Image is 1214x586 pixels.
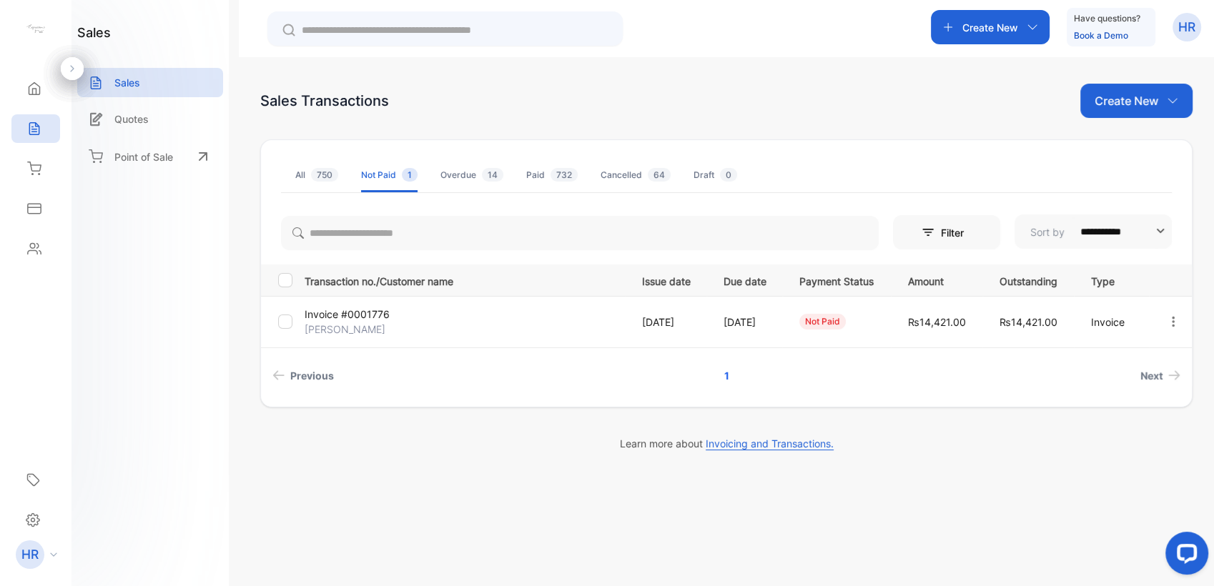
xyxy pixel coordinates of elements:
[77,23,111,42] h1: sales
[707,362,746,389] a: Page 1 is your current page
[1080,84,1193,118] button: Create New
[1015,214,1172,249] button: Sort by
[1140,368,1163,383] span: Next
[260,436,1193,451] p: Learn more about
[361,169,418,182] div: Not Paid
[440,169,503,182] div: Overdue
[799,314,846,329] div: not paid
[402,168,418,182] span: 1
[526,169,578,182] div: Paid
[1074,11,1140,26] p: Have questions?
[1030,224,1065,239] p: Sort by
[114,149,173,164] p: Point of Sale
[720,168,737,182] span: 0
[114,111,149,126] p: Quotes
[1000,271,1062,289] p: Outstanding
[724,271,770,289] p: Due date
[1173,10,1201,44] button: HR
[908,271,970,289] p: Amount
[482,168,503,182] span: 14
[1154,526,1214,586] iframe: LiveChat chat widget
[1074,30,1128,41] a: Book a Demo
[305,307,411,322] p: Invoice #0001776
[25,19,46,40] img: logo
[77,104,223,134] a: Quotes
[267,362,340,389] a: Previous page
[261,362,1192,389] ul: Pagination
[642,271,694,289] p: Issue date
[305,271,624,289] p: Transaction no./Customer name
[77,141,223,172] a: Point of Sale
[962,20,1018,35] p: Create New
[893,215,1000,249] button: Filter
[931,10,1050,44] button: Create New
[1178,18,1195,36] p: HR
[1091,271,1137,289] p: Type
[601,169,671,182] div: Cancelled
[260,90,389,111] div: Sales Transactions
[1135,362,1186,389] a: Next page
[311,168,338,182] span: 750
[724,314,770,329] p: [DATE]
[1000,316,1057,328] span: ₨14,421.00
[694,169,737,182] div: Draft
[290,368,334,383] span: Previous
[1095,92,1158,109] p: Create New
[648,168,671,182] span: 64
[77,68,223,97] a: Sales
[21,545,39,564] p: HR
[908,316,966,328] span: ₨14,421.00
[941,225,972,240] p: Filter
[114,75,140,90] p: Sales
[706,437,834,450] span: Invoicing and Transactions.
[305,322,411,337] p: [PERSON_NAME]
[295,169,338,182] div: All
[1091,314,1137,329] p: Invoice
[799,271,879,289] p: Payment Status
[642,314,694,329] p: [DATE]
[551,168,578,182] span: 732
